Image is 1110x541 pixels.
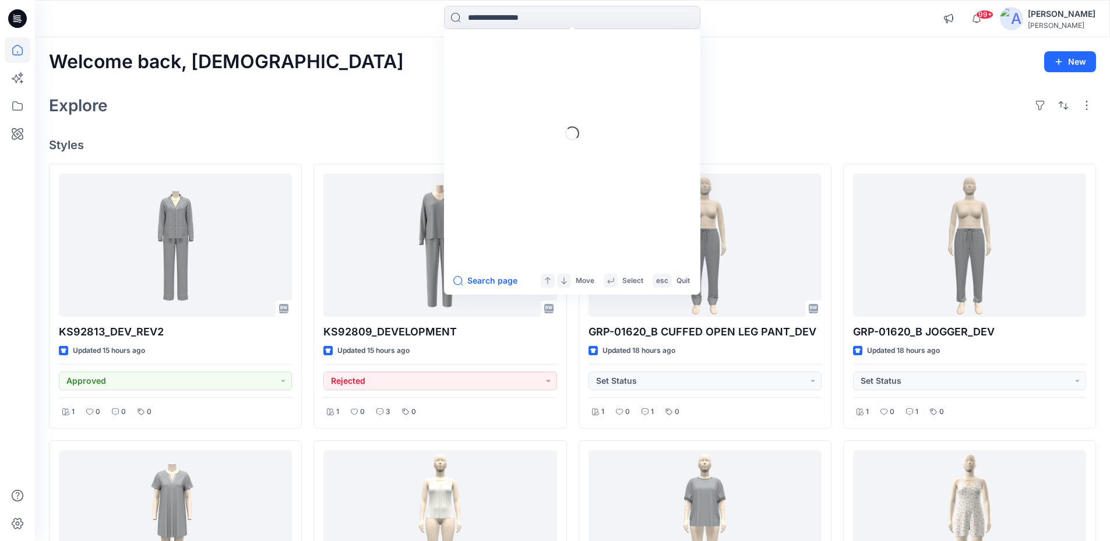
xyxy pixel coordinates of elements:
p: KS92809_DEVELOPMENT [323,324,556,340]
button: Search page [453,274,517,288]
p: 0 [360,406,365,418]
p: GRP-01620_B JOGGER_DEV [853,324,1086,340]
p: Select [622,275,643,287]
p: 1 [72,406,75,418]
p: Quit [676,275,690,287]
p: GRP-01620_B CUFFED OPEN LEG PANT_DEV [589,324,822,340]
p: Updated 15 hours ago [337,345,410,357]
p: 0 [625,406,630,418]
span: 99+ [976,10,993,19]
h4: Styles [49,138,1096,152]
a: GRP-01620_B CUFFED OPEN LEG PANT_DEV [589,174,822,317]
p: 0 [890,406,894,418]
p: KS92813_DEV_REV2 [59,324,292,340]
p: Updated 18 hours ago [602,345,675,357]
img: avatar [1000,7,1023,30]
p: 1 [915,406,918,418]
p: 1 [336,406,339,418]
p: 0 [939,406,944,418]
p: esc [656,275,668,287]
p: Move [576,275,594,287]
p: 0 [96,406,100,418]
p: Updated 18 hours ago [867,345,940,357]
p: 0 [147,406,151,418]
p: 1 [651,406,654,418]
p: 1 [866,406,869,418]
a: KS92813_DEV_REV2 [59,174,292,317]
a: GRP-01620_B JOGGER_DEV [853,174,1086,317]
p: 1 [601,406,604,418]
p: 0 [121,406,126,418]
p: 3 [386,406,390,418]
p: Updated 15 hours ago [73,345,145,357]
button: New [1044,51,1096,72]
p: 0 [675,406,679,418]
h2: Welcome back, [DEMOGRAPHIC_DATA] [49,51,404,73]
p: 0 [411,406,416,418]
div: [PERSON_NAME] [1028,21,1095,30]
div: [PERSON_NAME] [1028,7,1095,21]
a: KS92809_DEVELOPMENT [323,174,556,317]
h2: Explore [49,96,108,115]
